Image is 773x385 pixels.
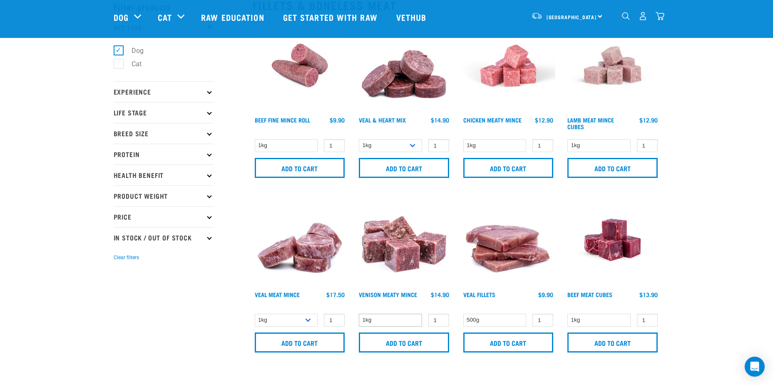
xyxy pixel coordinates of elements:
[431,291,449,298] div: $14.90
[388,0,437,34] a: Vethub
[532,314,553,327] input: 1
[118,45,147,56] label: Dog
[535,117,553,123] div: $12.90
[463,118,522,121] a: Chicken Meaty Mince
[324,139,345,152] input: 1
[461,18,556,113] img: Chicken Meaty Mince
[567,332,658,352] input: Add to cart
[639,117,658,123] div: $12.90
[114,102,214,123] p: Life Stage
[255,293,300,296] a: Veal Meat Mince
[639,291,658,298] div: $13.90
[567,118,614,128] a: Lamb Meat Mince Cubes
[547,15,597,18] span: [GEOGRAPHIC_DATA]
[637,314,658,327] input: 1
[565,193,660,287] img: Beef Meat Cubes 1669
[538,291,553,298] div: $9.90
[324,314,345,327] input: 1
[114,165,214,185] p: Health Benefit
[255,158,345,178] input: Add to cart
[330,117,345,123] div: $9.90
[326,291,345,298] div: $17.50
[114,81,214,102] p: Experience
[463,293,495,296] a: Veal Fillets
[532,139,553,152] input: 1
[463,332,554,352] input: Add to cart
[637,139,658,152] input: 1
[745,357,765,377] div: Open Intercom Messenger
[428,139,449,152] input: 1
[114,123,214,144] p: Breed Size
[428,314,449,327] input: 1
[193,0,274,34] a: Raw Education
[639,12,647,20] img: user.png
[118,59,145,69] label: Cat
[565,18,660,113] img: Lamb Meat Mince
[461,193,556,287] img: Stack Of Raw Veal Fillets
[531,12,542,20] img: van-moving.png
[656,12,664,20] img: home-icon@2x.png
[357,18,451,113] img: 1152 Veal Heart Medallions 01
[114,185,214,206] p: Product Weight
[567,293,612,296] a: Beef Meat Cubes
[359,158,449,178] input: Add to cart
[253,193,347,287] img: 1160 Veal Meat Mince Medallions 01
[253,18,347,113] img: Venison Veal Salmon Tripe 1651
[114,11,129,23] a: Dog
[357,193,451,287] img: 1117 Venison Meat Mince 01
[114,254,139,261] button: Clear filters
[114,144,214,165] p: Protein
[114,227,214,248] p: In Stock / Out Of Stock
[275,0,388,34] a: Get started with Raw
[158,11,172,23] a: Cat
[255,332,345,352] input: Add to cart
[431,117,449,123] div: $14.90
[255,118,310,121] a: Beef Fine Mince Roll
[114,206,214,227] p: Price
[359,293,417,296] a: Venison Meaty Mince
[622,12,630,20] img: home-icon-1@2x.png
[463,158,554,178] input: Add to cart
[359,332,449,352] input: Add to cart
[567,158,658,178] input: Add to cart
[359,118,406,121] a: Veal & Heart Mix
